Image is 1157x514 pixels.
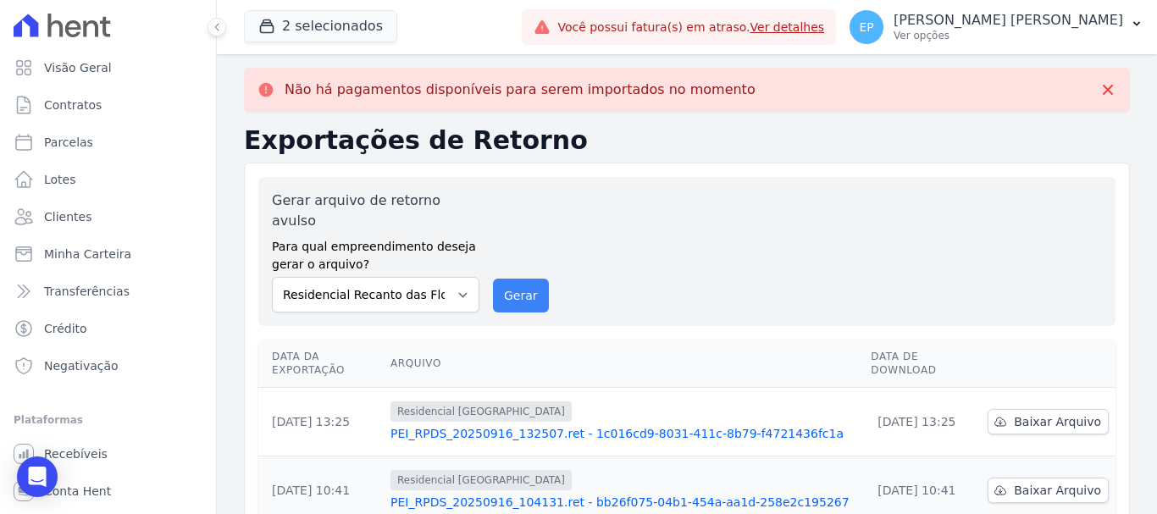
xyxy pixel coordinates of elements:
a: Baixar Arquivo [988,409,1109,434]
span: Crédito [44,320,87,337]
td: [DATE] 13:25 [864,388,981,456]
span: EP [859,21,873,33]
th: Data da Exportação [258,340,384,388]
a: Lotes [7,163,209,196]
button: 2 selecionados [244,10,397,42]
div: Open Intercom Messenger [17,456,58,497]
p: Ver opções [894,29,1123,42]
a: PEI_RPDS_20250916_132507.ret - 1c016cd9-8031-411c-8b79-f4721436fc1a [390,425,857,442]
button: EP [PERSON_NAME] [PERSON_NAME] Ver opções [836,3,1157,51]
span: Transferências [44,283,130,300]
span: Contratos [44,97,102,113]
button: Gerar [493,279,549,312]
th: Arquivo [384,340,864,388]
a: Visão Geral [7,51,209,85]
a: Ver detalhes [750,20,825,34]
label: Para qual empreendimento deseja gerar o arquivo? [272,231,479,274]
a: Negativação [7,349,209,383]
label: Gerar arquivo de retorno avulso [272,191,479,231]
span: Residencial [GEOGRAPHIC_DATA] [390,401,572,422]
a: PEI_RPDS_20250916_104131.ret - bb26f075-04b1-454a-aa1d-258e2c195267 [390,494,857,511]
span: Clientes [44,208,91,225]
p: Não há pagamentos disponíveis para serem importados no momento [285,81,756,98]
span: Baixar Arquivo [1014,482,1101,499]
p: [PERSON_NAME] [PERSON_NAME] [894,12,1123,29]
div: Plataformas [14,410,202,430]
span: Visão Geral [44,59,112,76]
a: Conta Hent [7,474,209,508]
td: [DATE] 13:25 [258,388,384,456]
a: Baixar Arquivo [988,478,1109,503]
a: Transferências [7,274,209,308]
a: Contratos [7,88,209,122]
th: Data de Download [864,340,981,388]
span: Baixar Arquivo [1014,413,1101,430]
a: Clientes [7,200,209,234]
span: Conta Hent [44,483,111,500]
a: Parcelas [7,125,209,159]
span: Lotes [44,171,76,188]
span: Parcelas [44,134,93,151]
span: Residencial [GEOGRAPHIC_DATA] [390,470,572,490]
span: Recebíveis [44,445,108,462]
span: Você possui fatura(s) em atraso. [557,19,824,36]
span: Minha Carteira [44,246,131,263]
h2: Exportações de Retorno [244,125,1130,156]
a: Minha Carteira [7,237,209,271]
a: Recebíveis [7,437,209,471]
span: Negativação [44,357,119,374]
a: Crédito [7,312,209,345]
